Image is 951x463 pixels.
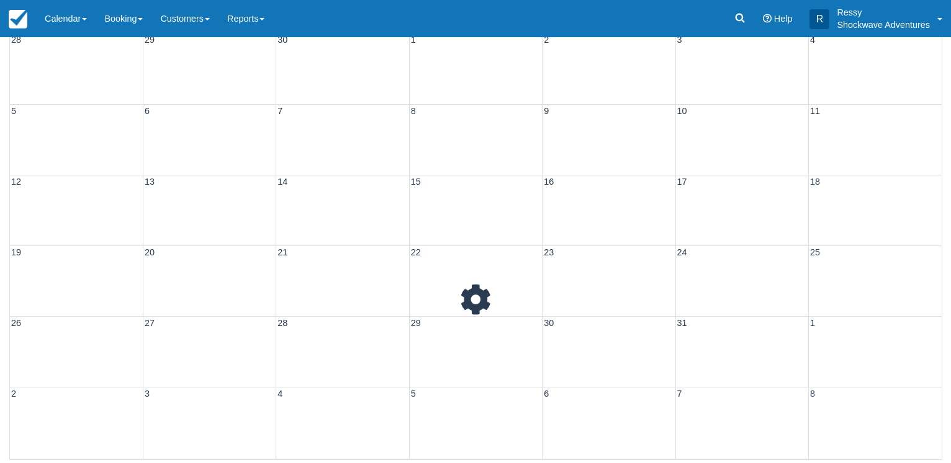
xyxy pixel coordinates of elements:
[809,106,821,116] span: 11
[676,106,688,116] span: 10
[837,6,930,19] p: Ressy
[143,247,156,257] span: 20
[543,247,555,257] span: 23
[276,318,289,328] span: 28
[809,9,829,29] div: R
[276,35,289,45] span: 30
[676,35,683,45] span: 3
[9,10,27,29] img: checkfront-main-nav-mini-logo.png
[10,35,22,45] span: 28
[763,14,772,23] i: Help
[676,389,683,399] span: 7
[410,318,422,328] span: 29
[809,177,821,187] span: 18
[143,35,156,45] span: 29
[10,177,22,187] span: 12
[143,318,156,328] span: 27
[543,177,555,187] span: 16
[410,177,422,187] span: 15
[837,19,930,31] p: Shockwave Adventures
[410,35,417,45] span: 1
[276,247,289,257] span: 21
[543,389,550,399] span: 6
[276,106,284,116] span: 7
[543,318,555,328] span: 30
[676,177,688,187] span: 17
[809,318,816,328] span: 1
[809,389,816,399] span: 8
[809,35,816,45] span: 4
[10,389,17,399] span: 2
[676,318,688,328] span: 31
[809,247,821,257] span: 25
[410,389,417,399] span: 5
[276,177,289,187] span: 14
[276,389,284,399] span: 4
[774,14,793,24] span: Help
[543,106,550,116] span: 9
[10,318,22,328] span: 26
[143,106,151,116] span: 6
[410,247,422,257] span: 22
[676,247,688,257] span: 24
[10,106,17,116] span: 5
[143,177,156,187] span: 13
[410,106,417,116] span: 8
[143,389,151,399] span: 3
[543,35,550,45] span: 2
[10,247,22,257] span: 19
